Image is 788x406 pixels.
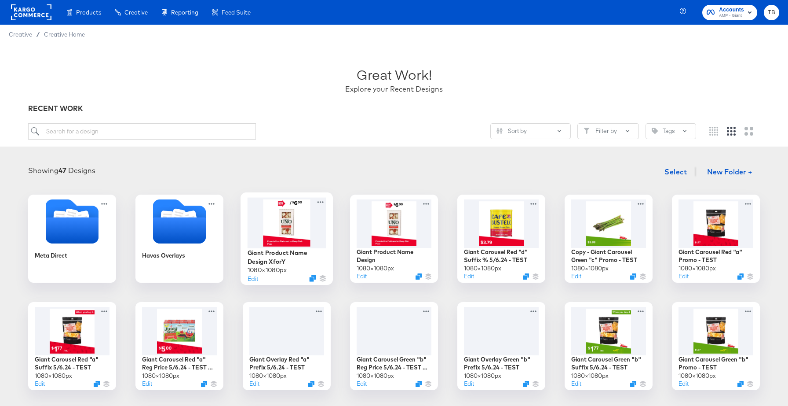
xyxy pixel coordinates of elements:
span: Reporting [171,9,198,16]
div: Giant Product Name Design1080×1080pxEditDuplicate [350,195,438,283]
button: TagTags [646,123,696,139]
svg: Duplicate [94,381,100,387]
button: SlidersSort by [490,123,571,139]
div: Havas Overlays [135,195,223,283]
button: FilterFilter by [577,123,639,139]
div: Giant Carousel Green "b" Suffix 5/6.24 - TEST [571,355,646,372]
div: 1080 × 1080 px [142,372,179,380]
div: Giant Carousel Red "a" Suffix 5/6.24 - TEST1080×1080pxEditDuplicate [28,302,116,390]
div: Explore your Recent Designs [345,84,443,94]
svg: Duplicate [630,381,636,387]
button: Edit [357,272,367,281]
svg: Medium grid [727,127,736,136]
button: Edit [35,380,45,388]
div: Giant Product Name Design XforY1080×1080pxEditDuplicate [241,192,333,285]
button: AccountsAMP - Giant [702,5,757,20]
svg: Duplicate [201,381,207,387]
svg: Folder [28,199,116,244]
div: 1080 × 1080 px [571,264,609,273]
svg: Duplicate [523,381,529,387]
span: Creative [124,9,148,16]
button: Edit [142,380,152,388]
div: Giant Overlay Red "a" Prefix 5/6.24 - TEST [249,355,324,372]
div: 1080 × 1080 px [35,372,72,380]
div: Showing Designs [28,166,95,176]
div: 1080 × 1080 px [248,266,287,274]
div: 1080 × 1080 px [249,372,287,380]
svg: Duplicate [416,273,422,280]
div: Giant Carousel Red "a" Promo - TEST1080×1080pxEditDuplicate [672,195,760,283]
svg: Duplicate [309,275,316,282]
svg: Folder [135,199,223,244]
span: Products [76,9,101,16]
svg: Duplicate [630,273,636,280]
div: Meta Direct [28,195,116,283]
div: Giant Overlay Green "b" Prefix 5/6.24 - TEST1080×1080pxEditDuplicate [457,302,545,390]
svg: Filter [584,128,590,134]
span: Feed Suite [222,9,251,16]
svg: Duplicate [737,273,744,280]
div: Giant Carousel Red "a" Reg Price 5/6.24 - TEST BASE [142,355,217,372]
svg: Duplicate [308,381,314,387]
div: Giant Carousel Green "b" Reg Price 5/6.24 - TEST BASE [357,355,431,372]
svg: Tag [652,128,658,134]
span: TB [767,7,776,18]
div: Giant Product Name Design [357,248,431,264]
div: Giant Carousel Green "b" Reg Price 5/6.24 - TEST BASE1080×1080pxEditDuplicate [350,302,438,390]
div: 1080 × 1080 px [571,372,609,380]
div: 1080 × 1080 px [357,372,394,380]
svg: Duplicate [523,273,529,280]
div: Giant Carousel Green "b" Promo - TEST [679,355,753,372]
svg: Sliders [496,128,503,134]
div: Copy - Giant Carousel Green "c" Promo - TEST1080×1080pxEditDuplicate [565,195,653,283]
div: Great Work! [357,65,432,84]
button: Edit [679,272,689,281]
button: TB [764,5,779,20]
div: Giant Carousel Green "b" Promo - TEST1080×1080pxEditDuplicate [672,302,760,390]
button: Edit [464,272,474,281]
div: Giant Carousel Red "a" Reg Price 5/6.24 - TEST BASE1080×1080pxEditDuplicate [135,302,223,390]
div: Meta Direct [35,251,67,260]
svg: Large grid [744,127,753,136]
button: Edit [357,380,367,388]
span: / [32,31,44,38]
div: Havas Overlays [142,251,185,260]
div: Copy - Giant Carousel Green "c" Promo - TEST [571,248,646,264]
strong: 47 [58,166,66,175]
div: 1080 × 1080 px [679,372,716,380]
button: Edit [571,380,581,388]
button: Edit [248,274,258,282]
div: Giant Carousel Red "d" Suffix % 5/6.24 - TEST1080×1080pxEditDuplicate [457,195,545,283]
span: Creative [9,31,32,38]
button: Select [661,163,690,181]
span: Accounts [719,5,744,15]
button: Edit [464,380,474,388]
div: RECENT WORK [28,103,760,114]
div: 1080 × 1080 px [464,372,501,380]
div: Giant Carousel Red "a" Suffix 5/6.24 - TEST [35,355,109,372]
div: 1080 × 1080 px [464,264,501,273]
svg: Duplicate [737,381,744,387]
div: 1080 × 1080 px [357,264,394,273]
button: Edit [249,380,259,388]
button: Edit [679,380,689,388]
svg: Small grid [709,127,718,136]
input: Search for a design [28,123,256,140]
div: Giant Carousel Green "b" Suffix 5/6.24 - TEST1080×1080pxEditDuplicate [565,302,653,390]
svg: Duplicate [416,381,422,387]
div: Giant Carousel Red "d" Suffix % 5/6.24 - TEST [464,248,539,264]
div: 1080 × 1080 px [679,264,716,273]
div: Giant Overlay Red "a" Prefix 5/6.24 - TEST1080×1080pxEditDuplicate [243,302,331,390]
span: Creative Home [44,31,85,38]
button: New Folder + [700,164,760,181]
